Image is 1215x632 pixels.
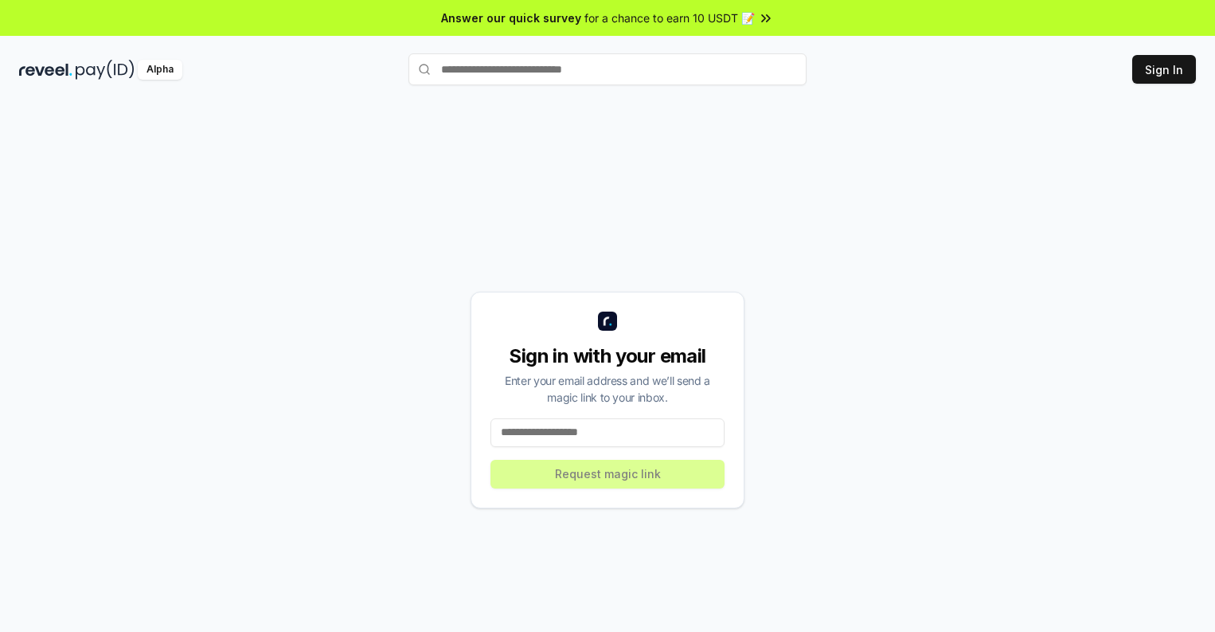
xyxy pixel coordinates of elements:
[441,10,581,26] span: Answer our quick survey
[19,60,72,80] img: reveel_dark
[584,10,755,26] span: for a chance to earn 10 USDT 📝
[490,372,725,406] div: Enter your email address and we’ll send a magic link to your inbox.
[490,343,725,369] div: Sign in with your email
[76,60,135,80] img: pay_id
[138,60,182,80] div: Alpha
[1132,55,1196,84] button: Sign In
[598,312,617,331] img: logo_small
